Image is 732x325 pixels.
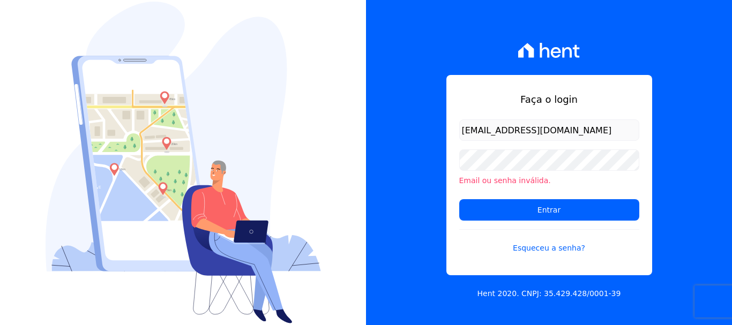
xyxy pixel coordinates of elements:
h1: Faça o login [459,92,639,107]
input: Entrar [459,199,639,221]
li: Email ou senha inválida. [459,175,639,186]
p: Hent 2020. CNPJ: 35.429.428/0001-39 [477,288,621,299]
input: Email [459,119,639,141]
a: Esqueceu a senha? [459,229,639,254]
img: Login [46,2,321,323]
